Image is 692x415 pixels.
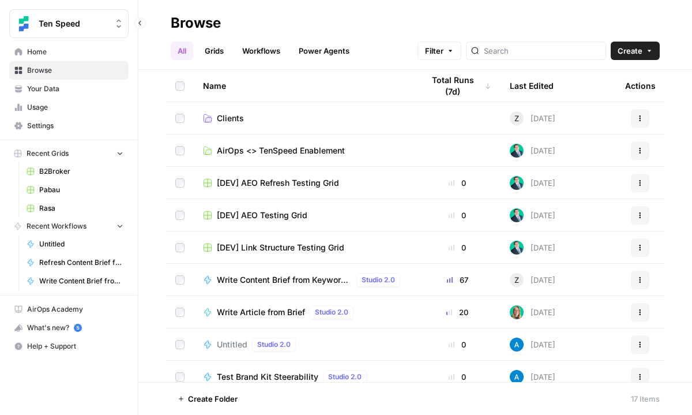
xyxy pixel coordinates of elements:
[188,393,238,405] span: Create Folder
[484,45,601,57] input: Search
[217,145,345,156] span: AirOps <> TenSpeed Enablement
[203,338,405,352] a: UntitledStudio 2.0
[39,203,123,214] span: Rasa
[328,372,362,382] span: Studio 2.0
[27,65,123,76] span: Browse
[39,185,123,195] span: Pabau
[9,218,129,235] button: Recent Workflows
[510,370,524,384] img: o3cqybgnmipr355j8nz4zpq1mc6x
[39,257,123,268] span: Refresh Content Brief from Keyword [DEV]
[9,117,129,135] a: Settings
[625,70,656,102] div: Actions
[510,208,524,222] img: loq7q7lwz012dtl6ci9jrncps3v6
[423,242,491,253] div: 0
[510,338,524,352] img: o3cqybgnmipr355j8nz4zpq1mc6x
[510,273,555,287] div: [DATE]
[514,274,519,286] span: Z
[39,276,123,286] span: Write Content Brief from Keyword [DEV]
[9,61,129,80] a: Browse
[510,176,555,190] div: [DATE]
[423,274,491,286] div: 67
[203,70,405,102] div: Name
[315,307,348,317] span: Studio 2.0
[203,242,405,253] a: [DEV] Link Structure Testing Grid
[510,70,554,102] div: Last Edited
[423,371,491,383] div: 0
[27,102,123,113] span: Usage
[21,181,129,199] a: Pabau
[203,370,405,384] a: Test Brand Kit SteerabilityStudio 2.0
[611,42,660,60] button: Create
[423,70,491,102] div: Total Runs (7d)
[76,325,79,331] text: 5
[203,273,405,287] a: Write Content Brief from Keyword [DEV]Studio 2.0
[21,253,129,272] a: Refresh Content Brief from Keyword [DEV]
[631,393,660,405] div: 17 Items
[510,176,524,190] img: loq7q7lwz012dtl6ci9jrncps3v6
[510,144,524,158] img: loq7q7lwz012dtl6ci9jrncps3v6
[423,210,491,221] div: 0
[9,98,129,117] a: Usage
[514,113,519,124] span: Z
[198,42,231,60] a: Grids
[510,338,555,352] div: [DATE]
[27,121,123,131] span: Settings
[257,339,291,350] span: Studio 2.0
[425,45,443,57] span: Filter
[217,177,339,189] span: [DEV] AEO Refresh Testing Grid
[362,275,395,285] span: Studio 2.0
[510,241,524,255] img: loq7q7lwz012dtl6ci9jrncps3v6
[13,13,34,34] img: Ten Speed Logo
[10,319,128,337] div: What's new?
[203,210,405,221] a: [DEV] AEO Testing Grid
[510,144,555,158] div: [DATE]
[9,337,129,356] button: Help + Support
[618,45,642,57] span: Create
[171,42,193,60] a: All
[423,177,491,189] div: 0
[21,199,129,218] a: Rasa
[510,111,555,125] div: [DATE]
[423,339,491,350] div: 0
[217,371,318,383] span: Test Brand Kit Steerability
[203,305,405,319] a: Write Article from BriefStudio 2.0
[510,208,555,222] div: [DATE]
[9,80,129,98] a: Your Data
[203,177,405,189] a: [DEV] AEO Refresh Testing Grid
[27,304,123,315] span: AirOps Academy
[21,235,129,253] a: Untitled
[235,42,287,60] a: Workflows
[21,272,129,290] a: Write Content Brief from Keyword [DEV]
[9,43,129,61] a: Home
[292,42,356,60] a: Power Agents
[27,341,123,352] span: Help + Support
[510,241,555,255] div: [DATE]
[418,42,461,60] button: Filter
[217,306,305,318] span: Write Article from Brief
[9,300,129,319] a: AirOps Academy
[39,18,108,29] span: Ten Speed
[217,113,244,124] span: Clients
[39,166,123,177] span: B2Broker
[217,274,352,286] span: Write Content Brief from Keyword [DEV]
[39,239,123,249] span: Untitled
[27,148,69,159] span: Recent Grids
[9,9,129,38] button: Workspace: Ten Speed
[217,210,307,221] span: [DEV] AEO Testing Grid
[510,305,555,319] div: [DATE]
[27,84,123,94] span: Your Data
[217,339,247,350] span: Untitled
[510,370,555,384] div: [DATE]
[27,47,123,57] span: Home
[510,305,524,319] img: clj2pqnt5d80yvglzqbzt3r6x08a
[217,242,344,253] span: [DEV] Link Structure Testing Grid
[21,162,129,181] a: B2Broker
[171,390,245,408] button: Create Folder
[9,145,129,162] button: Recent Grids
[171,14,221,32] div: Browse
[74,324,82,332] a: 5
[9,319,129,337] button: What's new? 5
[423,306,491,318] div: 20
[27,221,86,231] span: Recent Workflows
[203,145,405,156] a: AirOps <> TenSpeed Enablement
